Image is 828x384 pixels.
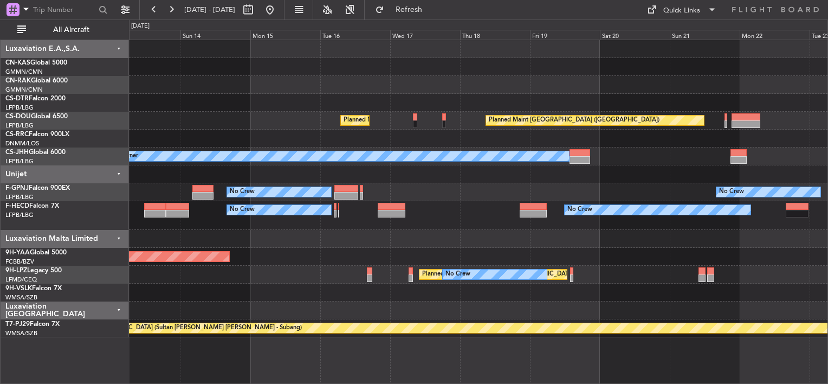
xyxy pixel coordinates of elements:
div: No Crew [230,202,255,218]
span: T7-PJ29 [5,321,30,328]
span: All Aircraft [28,26,114,34]
button: Refresh [370,1,435,18]
div: Sat 13 [111,30,180,40]
a: LFPB/LBG [5,104,34,112]
input: Trip Number [33,2,95,18]
span: F-GPNJ [5,185,29,191]
div: Mon 22 [740,30,810,40]
a: CN-KASGlobal 5000 [5,60,67,66]
div: [DATE] [131,22,150,31]
span: CS-DTR [5,95,29,102]
span: CN-RAK [5,78,31,84]
div: Thu 18 [460,30,530,40]
button: Quick Links [642,1,722,18]
div: Sun 21 [670,30,740,40]
div: Fri 19 [530,30,600,40]
span: CS-DOU [5,113,31,120]
a: 9H-LPZLegacy 500 [5,267,62,274]
a: F-GPNJFalcon 900EX [5,185,70,191]
a: CS-DTRFalcon 2000 [5,95,66,102]
a: CN-RAKGlobal 6000 [5,78,68,84]
div: No Crew [445,266,470,283]
a: 9H-YAAGlobal 5000 [5,249,67,256]
div: Owner [120,148,138,164]
a: LFPB/LBG [5,157,34,165]
div: Tue 16 [320,30,390,40]
span: [DATE] - [DATE] [184,5,235,15]
a: LFPB/LBG [5,121,34,130]
a: CS-JHHGlobal 6000 [5,149,66,156]
div: Planned [GEOGRAPHIC_DATA] ([GEOGRAPHIC_DATA]) [422,266,575,283]
div: No Crew [230,184,255,200]
a: WMSA/SZB [5,329,37,337]
span: CS-RRC [5,131,29,138]
span: 9H-VSLK [5,285,32,292]
div: Planned Maint [GEOGRAPHIC_DATA] (Sultan [PERSON_NAME] [PERSON_NAME] - Subang) [49,320,302,336]
a: LFPB/LBG [5,211,34,219]
a: F-HECDFalcon 7X [5,203,59,209]
a: LFPB/LBG [5,193,34,201]
span: CS-JHH [5,149,29,156]
a: CS-RRCFalcon 900LX [5,131,69,138]
div: Planned Maint [GEOGRAPHIC_DATA] ([GEOGRAPHIC_DATA]) [344,112,514,129]
div: Planned Maint [GEOGRAPHIC_DATA] ([GEOGRAPHIC_DATA]) [489,112,659,129]
a: T7-PJ29Falcon 7X [5,321,60,328]
div: No Crew [567,202,592,218]
div: Sat 20 [600,30,670,40]
span: Refresh [386,6,432,14]
a: GMMN/CMN [5,86,43,94]
a: FCBB/BZV [5,258,34,266]
span: CN-KAS [5,60,30,66]
div: Wed 17 [390,30,460,40]
span: F-HECD [5,203,29,209]
a: GMMN/CMN [5,68,43,76]
span: 9H-YAA [5,249,30,256]
a: DNMM/LOS [5,139,39,148]
div: Quick Links [663,5,700,16]
a: 9H-VSLKFalcon 7X [5,285,62,292]
div: Sun 14 [180,30,250,40]
div: No Crew [719,184,744,200]
span: 9H-LPZ [5,267,27,274]
button: All Aircraft [12,21,118,39]
a: WMSA/SZB [5,293,37,302]
a: CS-DOUGlobal 6500 [5,113,68,120]
div: Mon 15 [250,30,320,40]
a: LFMD/CEQ [5,276,37,284]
